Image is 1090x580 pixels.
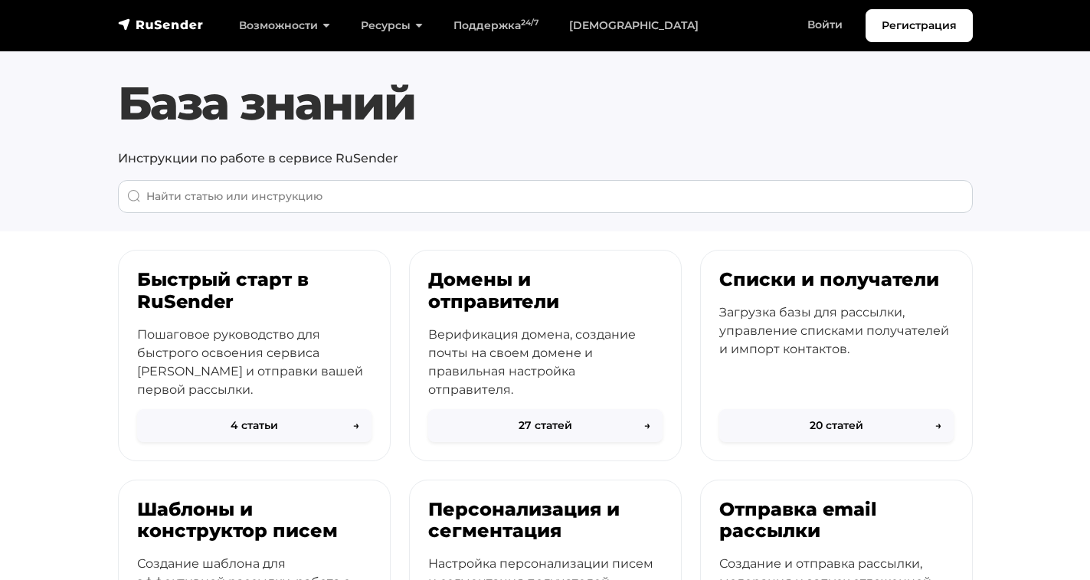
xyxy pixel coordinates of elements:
h3: Домены и отправители [428,269,663,313]
button: 27 статей→ [428,409,663,442]
p: Пошаговое руководство для быстрого освоения сервиса [PERSON_NAME] и отправки вашей первой рассылки. [137,326,372,399]
span: → [353,418,359,434]
img: Поиск [127,189,141,203]
a: Быстрый старт в RuSender Пошаговое руководство для быстрого освоения сервиса [PERSON_NAME] и отпр... [118,250,391,461]
h3: Шаблоны и конструктор писем [137,499,372,543]
p: Верификация домена, создание почты на своем домене и правильная настройка отправителя. [428,326,663,399]
h3: Быстрый старт в RuSender [137,269,372,313]
a: Списки и получатели Загрузка базы для рассылки, управление списками получателей и импорт контакто... [700,250,973,461]
input: When autocomplete results are available use up and down arrows to review and enter to go to the d... [118,180,973,213]
a: Ресурсы [345,10,438,41]
h3: Отправка email рассылки [719,499,954,543]
span: → [935,418,941,434]
p: Загрузка базы для рассылки, управление списками получателей и импорт контактов. [719,303,954,359]
p: Инструкции по работе в сервисе RuSender [118,149,973,168]
a: Возможности [224,10,345,41]
img: RuSender [118,17,204,32]
a: Регистрация [866,9,973,42]
h3: Персонализация и сегментация [428,499,663,543]
button: 20 статей→ [719,409,954,442]
a: [DEMOGRAPHIC_DATA] [554,10,714,41]
span: → [644,418,650,434]
h3: Списки и получатели [719,269,954,291]
a: Войти [792,9,858,41]
sup: 24/7 [521,18,538,28]
button: 4 статьи→ [137,409,372,442]
h1: База знаний [118,76,973,131]
a: Поддержка24/7 [438,10,554,41]
a: Домены и отправители Верификация домена, создание почты на своем домене и правильная настройка от... [409,250,682,461]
